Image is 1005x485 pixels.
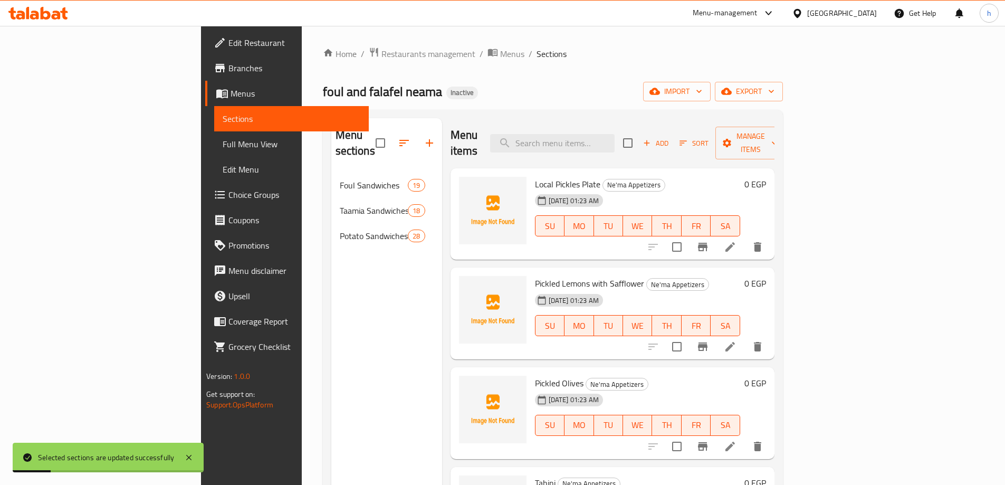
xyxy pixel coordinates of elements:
[639,135,673,151] span: Add item
[807,7,877,19] div: [GEOGRAPHIC_DATA]
[544,395,603,405] span: [DATE] 01:23 AM
[323,47,783,61] nav: breadcrumb
[715,82,783,101] button: export
[623,215,652,236] button: WE
[331,168,442,253] nav: Menu sections
[987,7,991,19] span: h
[627,218,648,234] span: WE
[594,315,623,336] button: TU
[715,127,786,159] button: Manage items
[745,334,770,359] button: delete
[602,179,665,192] div: Ne'ma Appetizers
[446,88,478,97] span: Inactive
[228,62,360,74] span: Branches
[223,138,360,150] span: Full Menu View
[724,130,778,156] span: Manage items
[564,215,594,236] button: MO
[666,236,688,258] span: Select to update
[490,134,615,153] input: search
[535,176,600,192] span: Local Pickles Plate
[540,218,560,234] span: SU
[642,137,670,149] span: Add
[540,417,560,433] span: SU
[323,80,442,103] span: foul and falafel neama
[569,218,589,234] span: MO
[451,127,478,159] h2: Menu items
[228,315,360,328] span: Coverage Report
[228,239,360,252] span: Promotions
[711,215,740,236] button: SA
[711,315,740,336] button: SA
[214,157,369,182] a: Edit Menu
[214,131,369,157] a: Full Menu View
[369,47,475,61] a: Restaurants management
[652,415,681,436] button: TH
[598,218,619,234] span: TU
[223,163,360,176] span: Edit Menu
[206,387,255,401] span: Get support on:
[623,415,652,436] button: WE
[223,112,360,125] span: Sections
[647,279,709,291] span: Ne'ma Appetizers
[391,130,417,156] span: Sort sections
[331,223,442,249] div: Potato Sandwiches28
[686,417,706,433] span: FR
[331,173,442,198] div: Foul Sandwiches19
[652,85,702,98] span: import
[408,179,425,192] div: items
[408,206,424,216] span: 18
[205,30,369,55] a: Edit Restaurant
[38,452,174,463] div: Selected sections are updated successfully
[228,36,360,49] span: Edit Restaurant
[744,376,766,391] h6: 0 EGP
[535,215,564,236] button: SU
[686,318,706,334] span: FR
[205,55,369,81] a: Branches
[690,334,715,359] button: Branch-specific-item
[234,369,250,383] span: 1.0.0
[535,415,564,436] button: SU
[529,47,532,60] li: /
[744,276,766,291] h6: 0 EGP
[686,218,706,234] span: FR
[724,440,736,453] a: Edit menu item
[682,315,711,336] button: FR
[715,417,735,433] span: SA
[715,218,735,234] span: SA
[340,230,408,242] span: Potato Sandwiches
[639,135,673,151] button: Add
[228,290,360,302] span: Upsell
[656,417,677,433] span: TH
[627,318,648,334] span: WE
[598,318,619,334] span: TU
[340,179,408,192] span: Foul Sandwiches
[617,132,639,154] span: Select section
[656,318,677,334] span: TH
[480,47,483,60] li: /
[723,85,774,98] span: export
[652,215,681,236] button: TH
[643,82,711,101] button: import
[446,87,478,99] div: Inactive
[569,318,589,334] span: MO
[564,315,594,336] button: MO
[540,318,560,334] span: SU
[205,309,369,334] a: Coverage Report
[544,296,603,306] span: [DATE] 01:23 AM
[231,87,360,100] span: Menus
[408,230,425,242] div: items
[535,375,583,391] span: Pickled Olives
[715,318,735,334] span: SA
[745,234,770,260] button: delete
[205,258,369,283] a: Menu disclaimer
[652,315,681,336] button: TH
[459,177,527,244] img: Local Pickles Plate
[340,204,408,217] span: Taamia Sandwiches
[594,415,623,436] button: TU
[206,398,273,412] a: Support.OpsPlatform
[682,415,711,436] button: FR
[205,283,369,309] a: Upsell
[586,378,648,391] div: Ne'ma Appetizers
[745,434,770,459] button: delete
[537,47,567,60] span: Sections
